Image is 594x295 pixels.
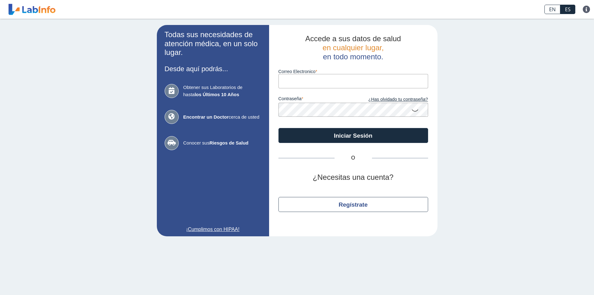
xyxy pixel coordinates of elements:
[183,140,261,147] span: Conocer sus
[322,43,384,52] span: en cualquier lugar,
[305,34,401,43] span: Accede a sus datos de salud
[278,96,353,103] label: contraseña
[165,30,261,57] h2: Todas sus necesidades de atención médica, en un solo lugar.
[544,5,560,14] a: EN
[278,197,428,212] button: Regístrate
[278,128,428,143] button: Iniciar Sesión
[560,5,575,14] a: ES
[195,92,239,97] b: los Últimos 10 Años
[278,69,428,74] label: Correo Electronico
[353,96,428,103] a: ¿Has olvidado tu contraseña?
[335,154,372,162] span: O
[183,84,261,98] span: Obtener sus Laboratorios de hasta
[165,65,261,73] h3: Desde aquí podrás...
[210,140,249,145] b: Riesgos de Salud
[278,173,428,182] h2: ¿Necesitas una cuenta?
[165,226,261,233] a: ¡Cumplimos con HIPAA!
[183,114,229,120] b: Encontrar un Doctor
[323,52,383,61] span: en todo momento.
[183,114,261,121] span: cerca de usted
